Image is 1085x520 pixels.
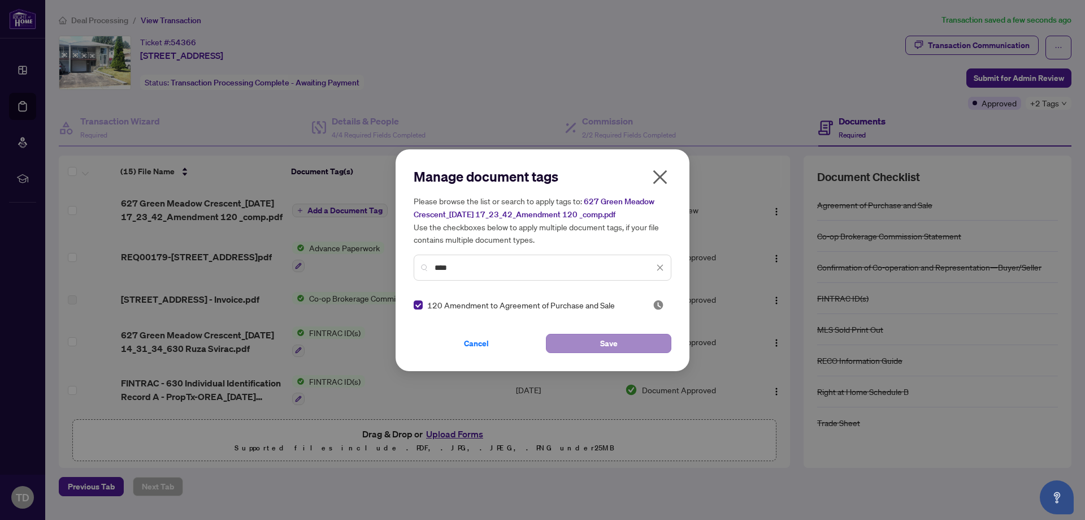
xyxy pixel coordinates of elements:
span: close [656,264,664,272]
h5: Please browse the list or search to apply tags to: Use the checkboxes below to apply multiple doc... [414,195,671,246]
button: Save [546,334,671,353]
span: Save [600,334,618,353]
h2: Manage document tags [414,167,671,186]
span: Pending Review [653,299,664,311]
span: close [651,168,669,186]
span: 627 Green Meadow Crescent_[DATE] 17_23_42_Amendment 120 _comp.pdf [414,196,654,220]
button: Cancel [414,334,539,353]
span: Cancel [464,334,489,353]
span: 120 Amendment to Agreement of Purchase and Sale [427,299,615,311]
button: Open asap [1040,480,1074,514]
img: status [653,299,664,311]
